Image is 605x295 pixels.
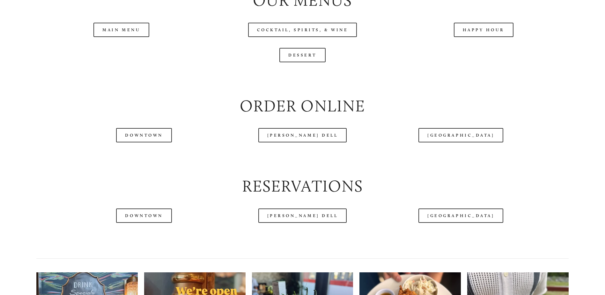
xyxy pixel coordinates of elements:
[36,175,569,198] h2: Reservations
[258,128,347,142] a: [PERSON_NAME] Dell
[116,208,172,223] a: Downtown
[418,128,503,142] a: [GEOGRAPHIC_DATA]
[279,48,326,62] a: Dessert
[36,95,569,117] h2: Order Online
[116,128,172,142] a: Downtown
[418,208,503,223] a: [GEOGRAPHIC_DATA]
[258,208,347,223] a: [PERSON_NAME] Dell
